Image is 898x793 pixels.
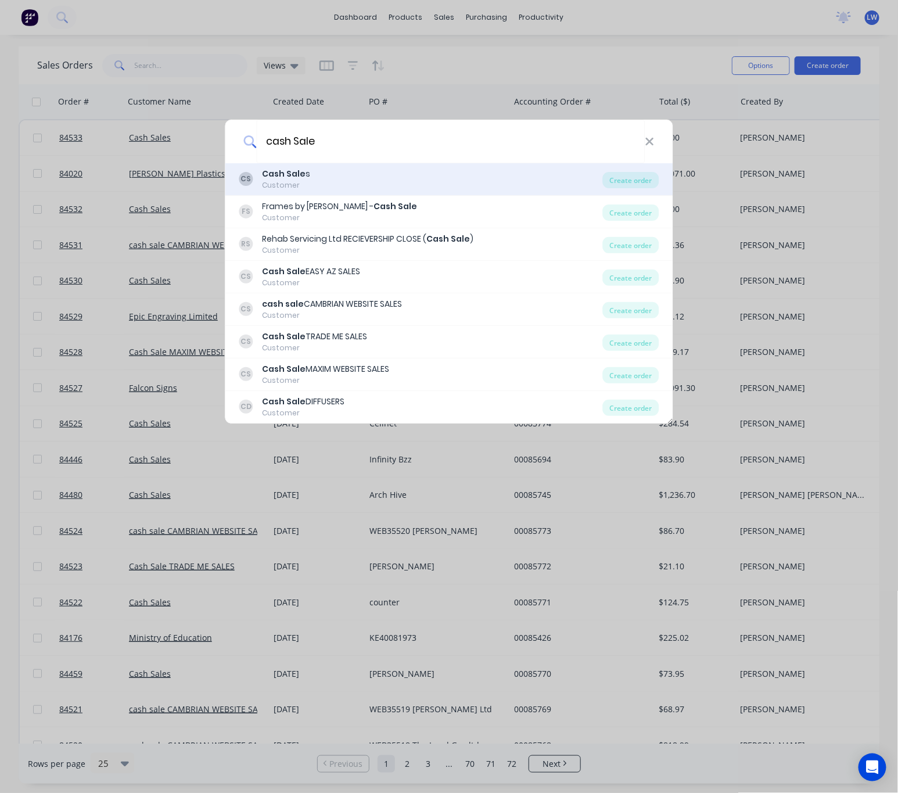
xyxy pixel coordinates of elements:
[263,180,311,191] div: Customer
[263,278,361,288] div: Customer
[239,237,253,251] div: RS
[603,172,659,188] div: Create order
[263,200,418,213] div: Frames by [PERSON_NAME] -
[263,375,390,386] div: Customer
[239,204,253,218] div: FS
[239,367,253,381] div: CS
[603,367,659,383] div: Create order
[263,331,306,342] b: Cash Sale
[263,343,368,353] div: Customer
[263,408,345,418] div: Customer
[239,270,253,284] div: CS
[263,396,306,407] b: Cash Sale
[374,200,418,212] b: Cash Sale
[603,204,659,221] div: Create order
[263,298,304,310] b: cash sale
[263,265,306,277] b: Cash Sale
[603,270,659,286] div: Create order
[603,237,659,253] div: Create order
[263,213,418,223] div: Customer
[239,400,253,414] div: CD
[239,172,253,186] div: CS
[263,310,403,321] div: Customer
[603,400,659,416] div: Create order
[603,335,659,351] div: Create order
[263,233,474,245] div: Rehab Servicing Ltd RECIEVERSHIP CLOSE ( )
[263,331,368,343] div: TRADE ME SALES
[263,245,474,256] div: Customer
[239,335,253,349] div: CS
[603,302,659,318] div: Create order
[427,233,470,245] b: Cash Sale
[859,753,886,781] div: Open Intercom Messenger
[263,168,306,180] b: Cash Sale
[263,168,311,180] div: s
[263,265,361,278] div: EASY AZ SALES
[263,363,306,375] b: Cash Sale
[263,363,390,375] div: MAXIM WEBSITE SALES
[256,120,645,163] input: Enter a customer name to create a new order...
[263,396,345,408] div: DIFFUSERS
[263,298,403,310] div: CAMBRIAN WEBSITE SALES
[239,302,253,316] div: CS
